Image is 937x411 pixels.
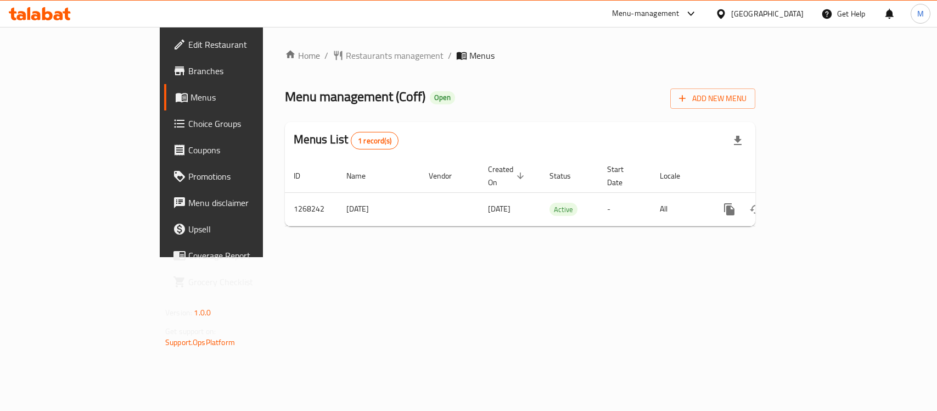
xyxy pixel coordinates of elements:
[164,163,316,190] a: Promotions
[165,324,216,338] span: Get support on:
[660,169,694,182] span: Locale
[164,242,316,269] a: Coverage Report
[164,137,316,163] a: Coupons
[285,49,755,62] nav: breadcrumb
[164,190,316,216] a: Menu disclaimer
[194,306,211,320] span: 1.0.0
[679,92,747,105] span: Add New Menu
[448,49,452,62] li: /
[651,192,708,226] td: All
[188,117,307,130] span: Choice Groups
[430,93,455,102] span: Open
[324,49,328,62] li: /
[743,196,769,223] button: Change Status
[188,38,307,51] span: Edit Restaurant
[725,127,751,154] div: Export file
[188,249,307,262] span: Coverage Report
[188,275,307,288] span: Grocery Checklist
[188,143,307,157] span: Coupons
[294,169,315,182] span: ID
[429,169,466,182] span: Vendor
[164,58,316,84] a: Branches
[164,110,316,137] a: Choice Groups
[351,132,399,149] div: Total records count
[670,88,755,109] button: Add New Menu
[164,269,316,295] a: Grocery Checklist
[351,136,398,146] span: 1 record(s)
[607,163,638,189] span: Start Date
[731,8,804,20] div: [GEOGRAPHIC_DATA]
[598,192,651,226] td: -
[346,49,444,62] span: Restaurants management
[612,7,680,20] div: Menu-management
[488,202,510,216] span: [DATE]
[164,84,316,110] a: Menus
[549,169,585,182] span: Status
[164,216,316,242] a: Upsell
[188,223,307,236] span: Upsell
[346,169,380,182] span: Name
[285,159,831,226] table: enhanced table
[190,91,307,104] span: Menus
[294,131,399,149] h2: Menus List
[430,91,455,104] div: Open
[708,159,831,193] th: Actions
[469,49,495,62] span: Menus
[285,84,425,109] span: Menu management ( Coff )
[488,163,528,189] span: Created On
[164,31,316,58] a: Edit Restaurant
[716,196,743,223] button: more
[165,335,235,349] a: Support.OpsPlatform
[165,306,192,320] span: Version:
[188,64,307,77] span: Branches
[188,196,307,209] span: Menu disclaimer
[338,192,420,226] td: [DATE]
[333,49,444,62] a: Restaurants management
[549,203,577,216] span: Active
[917,8,924,20] span: M
[188,170,307,183] span: Promotions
